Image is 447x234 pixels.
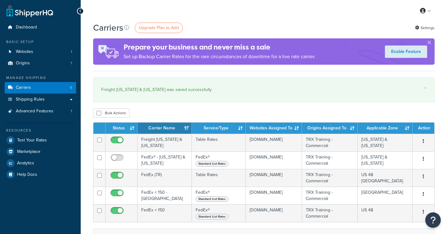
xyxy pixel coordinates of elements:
[5,94,76,105] a: Shipping Rules
[196,196,228,202] span: Standard List Rates
[5,82,76,93] li: Carriers
[302,123,358,134] th: Origins Assigned To: activate to sort column ascending
[71,61,72,66] span: 1
[358,169,413,187] td: US 48 [GEOGRAPHIC_DATA]
[17,172,37,177] span: Help Docs
[246,123,302,134] th: Websites Assigned To: activate to sort column ascending
[358,151,413,169] td: [US_STATE] & [US_STATE]
[302,204,358,222] td: TRX Training - Commercial
[5,22,76,33] a: Dashboard
[5,128,76,133] div: Resources
[192,169,246,187] td: Table Rates
[138,151,192,169] td: FedEx® - [US_STATE] & [US_STATE]
[5,158,76,169] a: Analytics
[192,134,246,151] td: Table Rates
[5,46,76,58] li: Websites
[415,24,435,32] a: Settings
[302,169,358,187] td: TRX Training - Commercial
[16,109,53,114] span: Advanced Features
[138,204,192,222] td: FedEx < 150
[196,161,228,167] span: Standard List Rates
[246,187,302,204] td: [DOMAIN_NAME]
[17,138,47,143] span: Test Your Rates
[16,97,45,102] span: Shipping Rules
[5,169,76,180] a: Help Docs
[5,146,76,157] a: Marketplace
[5,135,76,146] a: Test Your Rates
[192,187,246,204] td: FedEx®
[5,75,76,80] div: Manage Shipping
[302,151,358,169] td: TRX Training - Commercial
[16,61,30,66] span: Origins
[5,58,76,69] li: Origins
[196,214,228,219] span: Standard List Rates
[138,187,192,204] td: FedEx < 150 - [GEOGRAPHIC_DATA]
[246,151,302,169] td: [DOMAIN_NAME]
[71,49,72,54] span: 1
[16,25,37,30] span: Dashboard
[139,24,179,31] span: Upgrade Plan to Add
[124,42,315,52] h4: Prepare your business and never miss a sale
[101,85,427,94] div: Freight [US_STATE] & [US_STATE] was saved successfully
[5,106,76,117] li: Advanced Features
[192,204,246,222] td: FedEx®
[413,123,434,134] th: Action
[93,22,123,34] h1: Carriers
[385,45,427,58] a: Enable Feature
[17,149,40,154] span: Marketplace
[138,134,192,151] td: Freight [US_STATE] & [US_STATE]
[246,169,302,187] td: [DOMAIN_NAME]
[17,161,34,166] span: Analytics
[16,49,33,54] span: Websites
[192,123,246,134] th: Service/Type: activate to sort column ascending
[246,134,302,151] td: [DOMAIN_NAME]
[138,123,192,134] th: Carrier Name: activate to sort column ascending
[358,187,413,204] td: [GEOGRAPHIC_DATA]
[106,123,138,134] th: Status: activate to sort column ascending
[358,204,413,222] td: US 48
[138,169,192,187] td: FedEx (TR)
[124,52,315,61] p: Set up Backup Carrier Rates for the rare circumstances of downtime for a live rate carrier.
[358,123,413,134] th: Applicable Zone: activate to sort column ascending
[16,85,31,90] span: Carriers
[135,23,183,33] a: Upgrade Plan to Add
[302,134,358,151] td: TRX Training - Commercial
[246,204,302,222] td: [DOMAIN_NAME]
[358,134,413,151] td: [US_STATE] & [US_STATE]
[93,108,129,118] button: Bulk Actions
[424,85,427,90] a: ×
[93,38,124,65] img: ad-rules-rateshop-fe6ec290ccb7230408bd80ed9643f0289d75e0ffd9eb532fc0e269fcd187b520.png
[302,187,358,204] td: TRX Training - Commercial
[70,85,72,90] span: 5
[71,109,72,114] span: 1
[5,106,76,117] a: Advanced Features 1
[5,58,76,69] a: Origins 1
[5,46,76,58] a: Websites 1
[5,82,76,93] a: Carriers 5
[5,39,76,45] div: Basic Setup
[192,151,246,169] td: FedEx®
[425,212,441,228] button: Open Resource Center
[7,5,53,17] a: ShipperHQ Home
